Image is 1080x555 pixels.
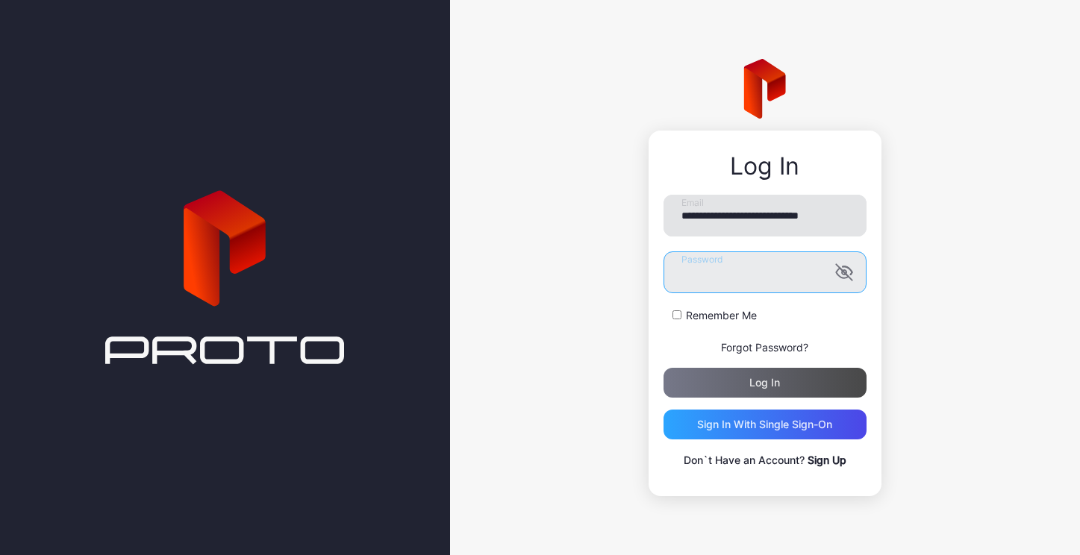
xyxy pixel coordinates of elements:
div: Sign in With Single Sign-On [697,418,832,430]
div: Log In [664,153,867,180]
input: Password [664,251,867,293]
a: Forgot Password? [721,341,808,354]
button: Log in [664,368,867,398]
label: Remember Me [686,308,757,323]
button: Password [835,263,853,281]
div: Log in [749,377,780,389]
input: Email [664,195,867,236]
button: Sign in With Single Sign-On [664,410,867,439]
a: Sign Up [808,454,846,466]
p: Don`t Have an Account? [664,451,867,469]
